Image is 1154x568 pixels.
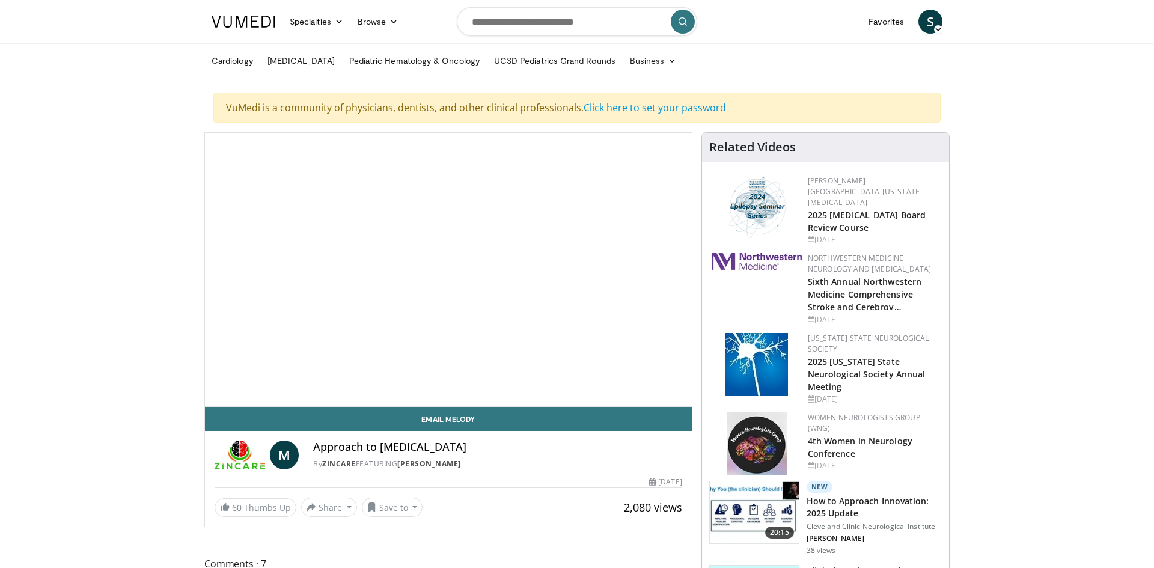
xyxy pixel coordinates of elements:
[350,10,406,34] a: Browse
[808,412,920,433] a: Women Neurologists Group (WNG)
[624,500,682,515] span: 2,080 views
[270,441,299,469] a: M
[212,16,275,28] img: VuMedi Logo
[709,481,942,555] a: 20:15 New How to Approach Innovation: 2025 Update Cleveland Clinic Neurological Institute [PERSON...
[807,481,833,493] p: New
[727,412,787,475] img: 14d901f6-3e3b-40ba-bcee-b65699228850.jpg.150x105_q85_autocrop_double_scale_upscale_version-0.2.jpg
[709,140,796,154] h4: Related Videos
[808,209,926,233] a: 2025 [MEDICAL_DATA] Board Review Course
[808,435,912,459] a: 4th Women in Neurology Conference
[213,93,941,123] div: VuMedi is a community of physicians, dentists, and other clinical professionals.
[205,133,692,407] video-js: Video Player
[204,49,260,73] a: Cardiology
[487,49,623,73] a: UCSD Pediatrics Grand Rounds
[808,394,939,405] div: [DATE]
[457,7,697,36] input: Search topics, interventions
[725,333,788,396] img: acd9fda7-b660-4062-a2ed-b14b2bb56add.webp.150x105_q85_autocrop_double_scale_upscale_version-0.2.jpg
[623,49,684,73] a: Business
[362,498,423,517] button: Save to
[342,49,487,73] a: Pediatric Hematology & Oncology
[313,459,682,469] div: By FEATURING
[807,546,836,555] p: 38 views
[808,333,929,354] a: [US_STATE] State Neurological Society
[301,498,357,517] button: Share
[712,253,802,270] img: 2a462fb6-9365-492a-ac79-3166a6f924d8.png.150x105_q85_autocrop_double_scale_upscale_version-0.2.jpg
[765,527,794,539] span: 20:15
[205,407,692,431] a: Email Melody
[808,314,939,325] div: [DATE]
[918,10,942,34] a: S
[808,276,922,313] a: Sixth Annual Northwestern Medicine Comprehensive Stroke and Cerebrov…
[724,176,789,239] img: 76bc84c6-69a7-4c34-b56c-bd0b7f71564d.png.150x105_q85_autocrop_double_scale_upscale_version-0.2.png
[215,441,265,469] img: ZINCARE
[232,502,242,513] span: 60
[313,441,682,454] h4: Approach to [MEDICAL_DATA]
[649,477,682,487] div: [DATE]
[710,481,799,544] img: ab9baf11-7c26-4719-bf7c-3322bf330ad1.150x105_q85_crop-smart_upscale.jpg
[584,101,726,114] a: Click here to set your password
[808,460,939,471] div: [DATE]
[282,10,350,34] a: Specialties
[807,534,942,543] p: [PERSON_NAME]
[397,459,461,469] a: [PERSON_NAME]
[322,459,356,469] a: ZINCARE
[215,498,296,517] a: 60 Thumbs Up
[808,356,926,392] a: 2025 [US_STATE] State Neurological Society Annual Meeting
[807,495,942,519] h3: How to Approach Innovation: 2025 Update
[808,253,932,274] a: Northwestern Medicine Neurology and [MEDICAL_DATA]
[260,49,342,73] a: [MEDICAL_DATA]
[808,176,923,207] a: [PERSON_NAME][GEOGRAPHIC_DATA][US_STATE][MEDICAL_DATA]
[807,522,942,531] p: Cleveland Clinic Neurological Institute
[861,10,911,34] a: Favorites
[808,234,939,245] div: [DATE]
